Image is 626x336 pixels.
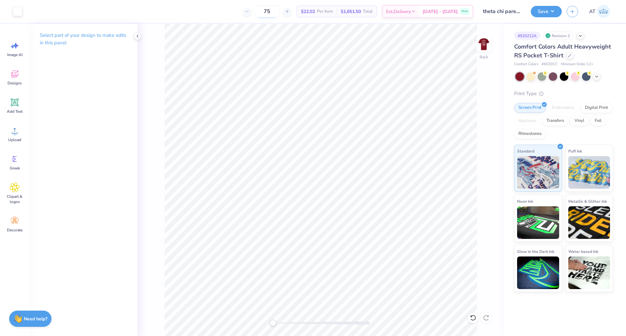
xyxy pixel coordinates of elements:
[254,6,280,17] input: – –
[531,6,562,17] button: Save
[517,156,559,189] img: Standard
[480,54,488,60] div: Back
[24,316,47,322] strong: Need help?
[514,43,611,59] span: Comfort Colors Adult Heavyweight RS Pocket T-Shirt
[589,8,595,15] span: AT
[270,320,276,326] div: Accessibility label
[542,116,568,126] div: Transfers
[386,8,411,15] span: Est. Delivery
[7,52,22,57] span: Image AI
[581,103,612,113] div: Digital Print
[301,8,315,15] span: $22.02
[423,8,458,15] span: [DATE] - [DATE]
[548,103,579,113] div: Embroidery
[514,129,546,139] div: Rhinestones
[363,8,373,15] span: Total
[517,148,534,154] span: Standard
[568,206,610,239] img: Metallic & Glitter Ink
[517,256,559,289] img: Glow in the Dark Ink
[7,80,22,86] span: Designs
[597,5,610,18] img: Annabelle Tamez
[7,109,22,114] span: Add Text
[590,116,606,126] div: Foil
[517,198,533,205] span: Neon Ink
[568,248,598,255] span: Water based Ink
[7,227,22,233] span: Decorate
[341,8,361,15] span: $1,651.50
[10,166,20,171] span: Greek
[514,116,540,126] div: Applique
[514,62,538,67] span: Comfort Colors
[514,103,546,113] div: Screen Print
[514,90,613,97] div: Print Type
[517,206,559,239] img: Neon Ink
[568,198,607,205] span: Metallic & Glitter Ink
[477,38,490,51] img: Back
[570,116,589,126] div: Vinyl
[586,5,613,18] a: AT
[40,32,127,47] p: Select part of your design to make edits in this panel
[568,148,582,154] span: Puff Ink
[561,62,593,67] span: Minimum Order: 12 +
[317,8,333,15] span: Per Item
[542,62,558,67] span: # 6030CC
[517,248,554,255] span: Glow in the Dark Ink
[568,256,610,289] img: Water based Ink
[8,137,21,142] span: Upload
[4,194,25,204] span: Clipart & logos
[478,5,526,18] input: Untitled Design
[462,9,468,14] span: Free
[568,156,610,189] img: Puff Ink
[544,32,574,40] div: Revision 2
[514,32,540,40] div: # 520212A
